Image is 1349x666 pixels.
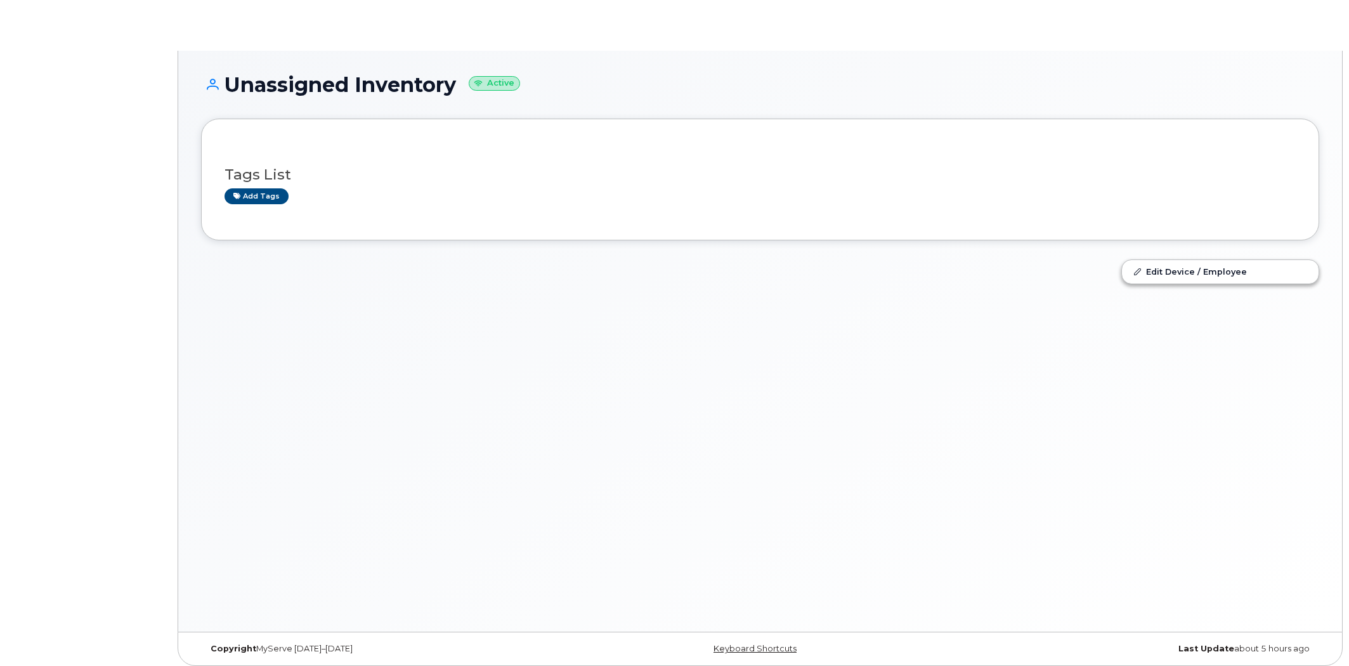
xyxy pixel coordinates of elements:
[225,167,1296,183] h3: Tags List
[201,74,1319,96] h1: Unassigned Inventory
[469,76,520,91] small: Active
[946,644,1319,654] div: about 5 hours ago
[1122,260,1319,283] a: Edit Device / Employee
[211,644,256,653] strong: Copyright
[1178,644,1234,653] strong: Last Update
[225,188,289,204] a: Add tags
[714,644,797,653] a: Keyboard Shortcuts
[201,644,574,654] div: MyServe [DATE]–[DATE]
